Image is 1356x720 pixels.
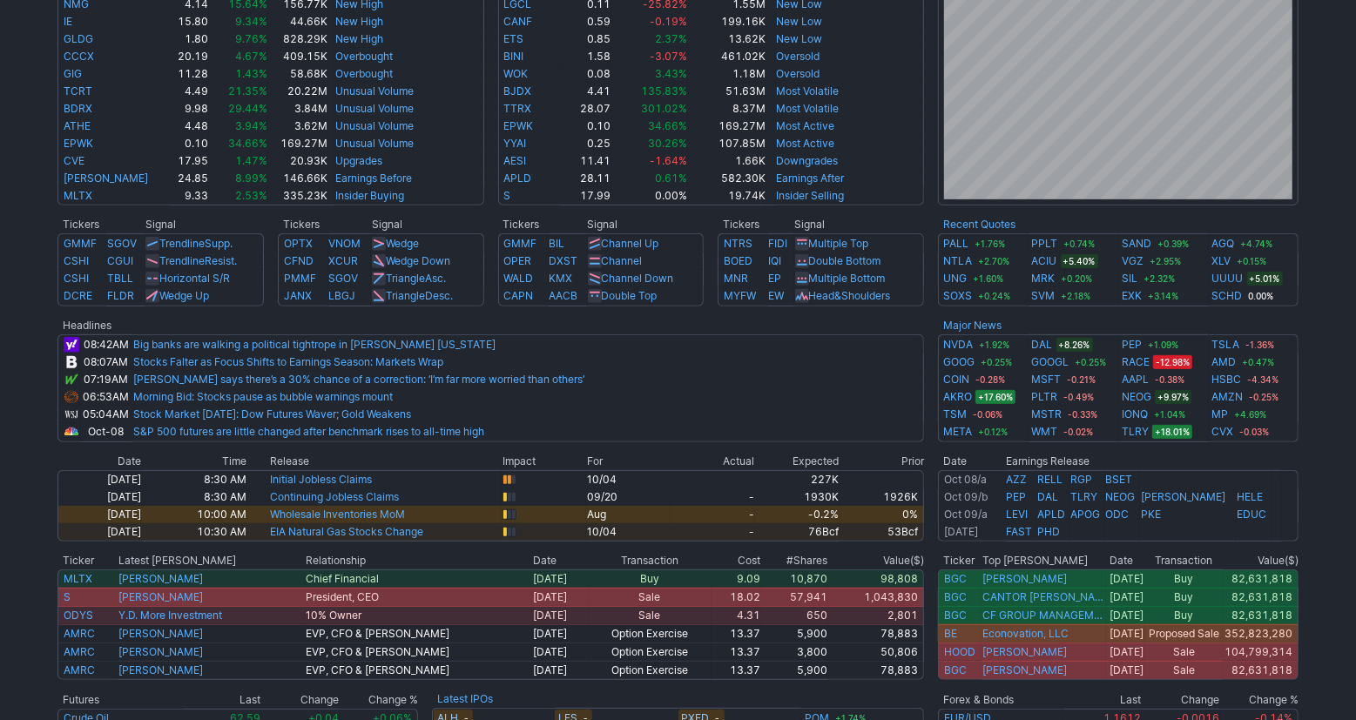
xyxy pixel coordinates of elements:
[504,50,524,63] a: BINI
[975,254,1012,268] span: +2.70%
[560,13,611,30] td: 0.59
[1032,423,1058,441] a: WMT
[1238,237,1276,251] span: +4.74%
[329,289,356,302] a: LBGJ
[498,216,587,233] th: Tickers
[943,287,972,305] a: SOXS
[504,67,529,80] a: WOK
[335,137,414,150] a: Unusual Volume
[1032,371,1062,388] a: MSFT
[982,627,1069,641] a: Econovation, LLC
[159,237,233,250] a: TrendlineSupp.
[235,32,267,45] span: 9.76%
[1212,353,1237,371] a: AMD
[228,84,267,98] span: 21.35%
[235,172,267,185] span: 8.99%
[1212,371,1242,388] a: HSBC
[329,254,359,267] a: XCUR
[651,154,688,167] span: -1.64%
[944,572,967,585] a: BGC
[1141,508,1161,521] a: PKE
[268,65,328,83] td: 58.68K
[170,118,209,135] td: 4.48
[943,423,972,441] a: META
[329,272,359,285] a: SGOV
[944,508,988,521] a: Oct 09/a
[386,272,446,285] a: TriangleAsc.
[550,237,565,250] a: BIL
[386,254,450,267] a: Wedge Down
[1032,270,1056,287] a: MRK
[944,663,967,676] a: BGC
[386,237,419,250] a: Wedge
[560,135,611,152] td: 0.25
[689,13,767,30] td: 199.16K
[504,154,527,167] a: AESI
[944,473,987,486] a: Oct 08/a
[943,319,1002,332] a: Major News
[970,272,1006,286] span: +1.60%
[689,30,767,48] td: 13.62K
[560,30,611,48] td: 0.85
[284,254,314,267] a: CFND
[270,490,399,503] a: Continuing Jobless Claims
[504,32,524,45] a: ETS
[1059,272,1096,286] span: +0.20%
[504,119,534,132] a: EPWK
[170,187,209,205] td: 9.33
[642,102,688,115] span: 301.02%
[943,270,967,287] a: UNG
[1247,272,1283,286] span: +5.01%
[133,338,496,351] a: Big banks are walking a political tightrope in [PERSON_NAME] [US_STATE]
[278,216,371,233] th: Tickers
[170,83,209,100] td: 4.49
[386,289,453,302] a: TriangleDesc.
[1122,287,1142,305] a: EXK
[724,272,748,285] a: MNR
[602,272,674,285] a: Channel Down
[118,590,203,603] a: [PERSON_NAME]
[159,254,237,267] a: TrendlineResist.
[64,237,97,250] a: GMMF
[235,189,267,202] span: 2.53%
[982,663,1067,677] a: [PERSON_NAME]
[1037,490,1058,503] a: DAL
[64,645,95,658] a: AMRC
[560,100,611,118] td: 28.07
[235,50,267,63] span: 4.67%
[107,272,133,285] a: TBLL
[1070,473,1092,486] a: RGP
[1106,490,1136,503] a: NEOG
[64,663,95,676] a: AMRC
[235,15,267,28] span: 9.34%
[602,289,658,302] a: Double Top
[776,189,844,202] a: Insider Selling
[1212,287,1243,305] a: SCHD
[270,473,372,486] a: Initial Jobless Claims
[550,272,573,285] a: KMX
[776,137,834,150] a: Most Active
[656,67,688,80] span: 3.43%
[1007,490,1027,503] a: PEP
[1032,336,1053,353] a: DAL
[335,32,383,45] a: New High
[560,118,611,135] td: 0.10
[64,272,89,285] a: CSHI
[602,237,659,250] a: Channel Up
[133,425,484,438] a: S&P 500 futures are little changed after benchmark rises to all-time high
[235,67,267,80] span: 1.43%
[335,172,412,185] a: Earnings Before
[504,15,533,28] a: CANF
[649,137,688,150] span: 30.26%
[170,170,209,187] td: 24.85
[943,406,967,423] a: TSM
[64,84,92,98] a: TCRT
[642,84,688,98] span: 135.83%
[268,48,328,65] td: 409.15K
[1122,353,1150,371] a: RACE
[1032,406,1063,423] a: MSTR
[943,252,972,270] a: NTLA
[1122,423,1149,441] a: TLRY
[776,102,839,115] a: Most Volatile
[689,65,767,83] td: 1.18M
